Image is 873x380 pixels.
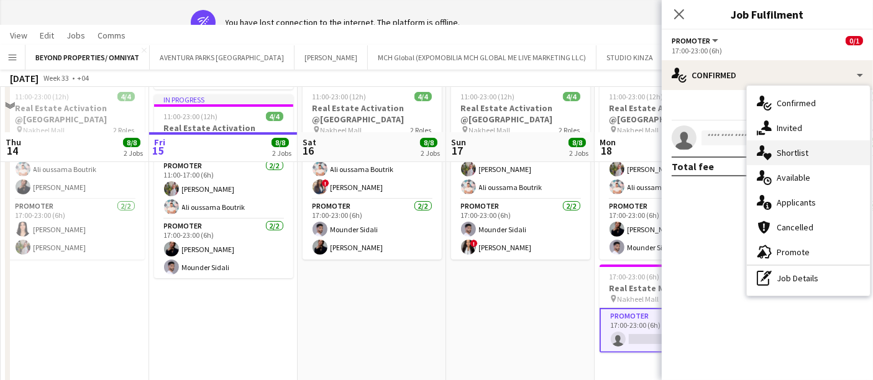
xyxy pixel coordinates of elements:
[672,46,863,55] div: 17:00-23:00 (6h)
[303,139,442,199] app-card-role: Promoter2/211:00-17:00 (6h)Ali oussama Boutrik![PERSON_NAME]
[662,60,873,90] div: Confirmed
[420,138,437,147] span: 8/8
[559,125,580,135] span: 2 Roles
[411,125,432,135] span: 2 Roles
[600,308,739,353] app-card-role: Promoter110A0/117:00-23:00 (6h)
[662,6,873,22] h3: Job Fulfilment
[414,92,432,101] span: 4/4
[451,102,590,125] h3: Real Estate Activation @[GEOGRAPHIC_DATA]
[747,165,870,190] div: Available
[266,112,283,121] span: 4/4
[93,27,130,43] a: Comms
[321,125,362,135] span: Nakheel Mall
[846,36,863,45] span: 0/1
[600,199,739,260] app-card-role: Promoter2/217:00-23:00 (6h)[PERSON_NAME]Mounder Sidali
[747,266,870,291] div: Job Details
[114,125,135,135] span: 2 Roles
[154,94,293,278] app-job-card: In progress11:00-23:00 (12h)4/4Real Estate Activation @[GEOGRAPHIC_DATA] Nakheel Mall2 RolesPromo...
[154,94,293,104] div: In progress
[150,45,295,70] button: AVENTURA PARKS [GEOGRAPHIC_DATA]
[610,92,664,101] span: 11:00-23:00 (12h)
[600,265,739,353] app-job-card: 17:00-23:00 (6h)0/1Real Estate Mall Activation Nakheel Mall1 RolePromoter110A0/117:00-23:00 (6h)
[322,179,329,187] span: !
[226,17,460,28] div: You have lost connection to the internet. The platform is offline.
[600,139,739,199] app-card-role: Promoter2/211:00-17:00 (6h)[PERSON_NAME]Ali oussama Boutrik
[154,159,293,219] app-card-role: Promoter2/211:00-17:00 (6h)[PERSON_NAME]Ali oussama Boutrik
[600,102,739,125] h3: Real Estate Activation @[GEOGRAPHIC_DATA]
[6,102,145,125] h3: Real Estate Activation @[GEOGRAPHIC_DATA]
[618,294,659,304] span: Nakheel Mall
[596,45,664,70] button: STUDIO KINZA
[747,140,870,165] div: Shortlist
[600,283,739,294] h3: Real Estate Mall Activation
[600,137,616,148] span: Mon
[747,240,870,265] div: Promote
[569,138,586,147] span: 8/8
[272,138,289,147] span: 8/8
[451,84,590,260] app-job-card: 11:00-23:00 (12h)4/4Real Estate Activation @[GEOGRAPHIC_DATA] Nakheel Mall2 RolesPromoter2/211:00...
[747,190,870,215] div: Applicants
[41,73,72,83] span: Week 33
[40,30,54,41] span: Edit
[35,27,59,43] a: Edit
[303,137,316,148] span: Sat
[154,219,293,279] app-card-role: Promoter2/217:00-23:00 (6h)[PERSON_NAME]Mounder Sidali
[451,137,466,148] span: Sun
[154,137,165,148] span: Fri
[368,45,596,70] button: MCH Global (EXPOMOBILIA MCH GLOBAL ME LIVE MARKETING LLC)
[672,160,714,173] div: Total fee
[303,102,442,125] h3: Real Estate Activation @[GEOGRAPHIC_DATA]
[449,143,466,158] span: 17
[451,199,590,260] app-card-role: Promoter2/217:00-23:00 (6h)Mounder Sidali![PERSON_NAME]
[672,36,720,45] button: Promoter
[6,199,145,260] app-card-role: Promoter2/217:00-23:00 (6h)[PERSON_NAME][PERSON_NAME]
[747,215,870,240] div: Cancelled
[295,45,368,70] button: [PERSON_NAME]
[66,30,85,41] span: Jobs
[470,240,478,247] span: !
[4,143,21,158] span: 14
[6,139,145,199] app-card-role: Promoter2/211:00-17:00 (6h)Ali oussama Boutrik[PERSON_NAME]
[303,84,442,260] app-job-card: 11:00-23:00 (12h)4/4Real Estate Activation @[GEOGRAPHIC_DATA] Nakheel Mall2 RolesPromoter2/211:00...
[124,148,143,158] div: 2 Jobs
[747,91,870,115] div: Confirmed
[98,30,126,41] span: Comms
[272,148,291,158] div: 2 Jobs
[301,143,316,158] span: 16
[563,92,580,101] span: 4/4
[5,27,32,43] a: View
[451,139,590,199] app-card-role: Promoter2/211:00-17:00 (6h)[PERSON_NAME]Ali oussama Boutrik
[469,125,511,135] span: Nakheel Mall
[6,137,21,148] span: Thu
[25,45,150,70] button: BEYOND PROPERTIES/ OMNIYAT
[16,92,70,101] span: 11:00-23:00 (12h)
[164,112,218,121] span: 11:00-23:00 (12h)
[10,72,39,84] div: [DATE]
[123,138,140,147] span: 8/8
[24,125,65,135] span: Nakheel Mall
[152,143,165,158] span: 15
[313,92,367,101] span: 11:00-23:00 (12h)
[117,92,135,101] span: 4/4
[598,143,616,158] span: 18
[618,125,659,135] span: Nakheel Mall
[672,36,710,45] span: Promoter
[154,122,293,145] h3: Real Estate Activation @[GEOGRAPHIC_DATA]
[10,30,27,41] span: View
[62,27,90,43] a: Jobs
[77,73,89,83] div: +04
[600,84,739,260] app-job-card: 11:00-23:00 (12h)4/4Real Estate Activation @[GEOGRAPHIC_DATA] Nakheel Mall2 RolesPromoter2/211:00...
[747,115,870,140] div: Invited
[421,148,440,158] div: 2 Jobs
[610,272,660,281] span: 17:00-23:00 (6h)
[569,148,588,158] div: 2 Jobs
[6,84,145,260] app-job-card: 11:00-23:00 (12h)4/4Real Estate Activation @[GEOGRAPHIC_DATA] Nakheel Mall2 RolesPromoter2/211:00...
[461,92,515,101] span: 11:00-23:00 (12h)
[303,199,442,260] app-card-role: Promoter2/217:00-23:00 (6h)Mounder Sidali[PERSON_NAME]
